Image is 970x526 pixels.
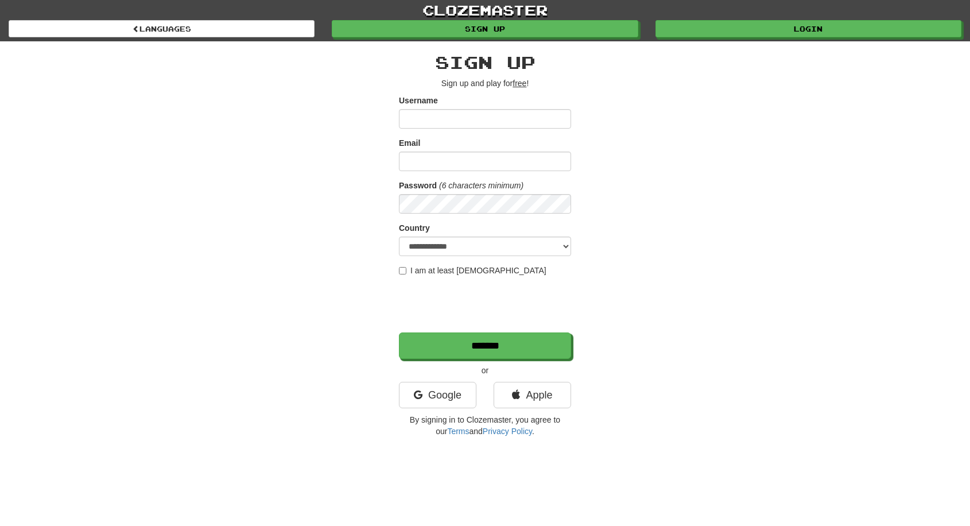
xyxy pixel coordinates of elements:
[399,53,571,72] h2: Sign up
[399,282,573,327] iframe: reCAPTCHA
[439,181,523,190] em: (6 characters minimum)
[399,414,571,437] p: By signing in to Clozemaster, you agree to our and .
[494,382,571,408] a: Apple
[483,427,532,436] a: Privacy Policy
[399,137,420,149] label: Email
[513,79,526,88] u: free
[332,20,638,37] a: Sign up
[399,267,406,274] input: I am at least [DEMOGRAPHIC_DATA]
[655,20,961,37] a: Login
[399,382,476,408] a: Google
[399,180,437,191] label: Password
[447,427,469,436] a: Terms
[399,365,571,376] p: or
[399,95,438,106] label: Username
[399,78,571,89] p: Sign up and play for !
[399,265,546,276] label: I am at least [DEMOGRAPHIC_DATA]
[9,20,315,37] a: Languages
[399,222,430,234] label: Country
